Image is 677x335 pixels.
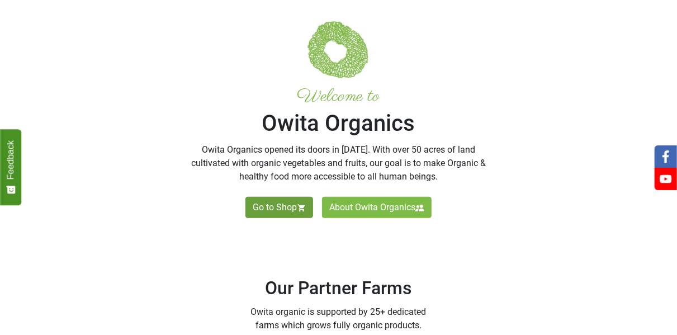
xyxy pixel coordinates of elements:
p: Owita organic is supported by 25+ dedicated farms which grows fully organic products. [240,305,436,332]
h2: Our Partner Farms [240,276,436,300]
small: Welcome to [188,84,490,108]
p: Owita Organics opened its doors in [DATE]. With over 50 acres of land cultivated with organic veg... [188,143,490,183]
a: About Owita Organics [322,197,432,218]
a: Go to Shop [245,197,313,218]
span: Feedback [6,140,16,180]
img: Welcome to Owita Organics [303,13,375,84]
h1: Owita Organics [188,84,490,139]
